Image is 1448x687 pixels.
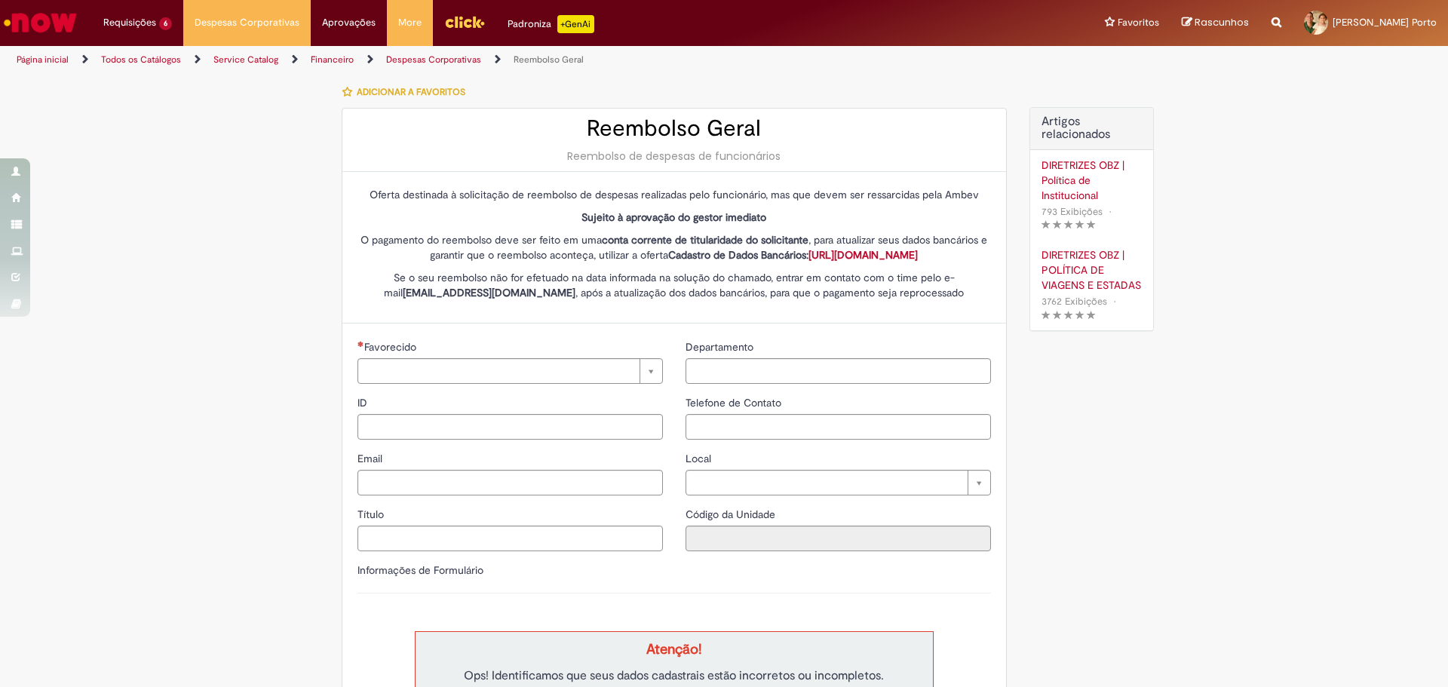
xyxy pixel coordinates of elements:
[557,15,594,33] p: +GenAi
[357,116,991,141] h2: Reembolso Geral
[1118,15,1159,30] span: Favoritos
[195,15,299,30] span: Despesas Corporativas
[444,11,485,33] img: click_logo_yellow_360x200.png
[464,668,884,683] span: Ops! Identificamos que seus dados cadastrais estão incorretos ou incompletos.
[1042,205,1103,218] span: 793 Exibições
[357,470,663,495] input: Email
[11,46,954,74] ul: Trilhas de página
[1042,115,1142,142] h3: Artigos relacionados
[686,452,714,465] span: Local
[357,358,663,384] a: Limpar campo Favorecido
[357,563,483,577] label: Informações de Formulário
[357,86,465,98] span: Adicionar a Favoritos
[1182,16,1249,30] a: Rascunhos
[357,149,991,164] div: Reembolso de despesas de funcionários
[686,508,778,521] span: Somente leitura - Código da Unidade
[101,54,181,66] a: Todos os Catálogos
[357,396,370,409] span: ID
[686,526,991,551] input: Código da Unidade
[17,54,69,66] a: Página inicial
[403,286,575,299] strong: [EMAIL_ADDRESS][DOMAIN_NAME]
[398,15,422,30] span: More
[357,452,385,465] span: Email
[1195,15,1249,29] span: Rascunhos
[514,54,584,66] a: Reembolso Geral
[357,187,991,202] p: Oferta destinada à solicitação de reembolso de despesas realizadas pelo funcionário, mas que deve...
[357,270,991,300] p: Se o seu reembolso não for efetuado na data informada na solução do chamado, entrar em contato co...
[213,54,278,66] a: Service Catalog
[1106,201,1115,222] span: •
[668,248,918,262] strong: Cadastro de Dados Bancários:
[1042,247,1142,293] a: DIRETRIZES OBZ | POLÍTICA DE VIAGENS E ESTADAS
[602,233,808,247] strong: conta corrente de titularidade do solicitante
[686,396,784,409] span: Telefone de Contato
[686,507,778,522] label: Somente leitura - Código da Unidade
[1042,158,1142,203] a: DIRETRIZES OBZ | Política de Institucional
[357,414,663,440] input: ID
[357,526,663,551] input: Título
[808,248,918,262] a: [URL][DOMAIN_NAME]
[357,508,387,521] span: Título
[1110,291,1119,311] span: •
[103,15,156,30] span: Requisições
[686,340,756,354] span: Departamento
[1042,295,1107,308] span: 3762 Exibições
[508,15,594,33] div: Padroniza
[686,414,991,440] input: Telefone de Contato
[322,15,376,30] span: Aprovações
[311,54,354,66] a: Financeiro
[159,17,172,30] span: 6
[357,341,364,347] span: Necessários
[357,232,991,262] p: O pagamento do reembolso deve ser feito em uma , para atualizar seus dados bancários e garantir q...
[686,358,991,384] input: Departamento
[342,76,474,108] button: Adicionar a Favoritos
[686,470,991,495] a: Limpar campo Local
[1333,16,1437,29] span: [PERSON_NAME] Porto
[581,210,766,224] strong: Sujeito à aprovação do gestor imediato
[364,340,419,354] span: Necessários - Favorecido
[386,54,481,66] a: Despesas Corporativas
[646,640,701,658] strong: Atenção!
[2,8,79,38] img: ServiceNow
